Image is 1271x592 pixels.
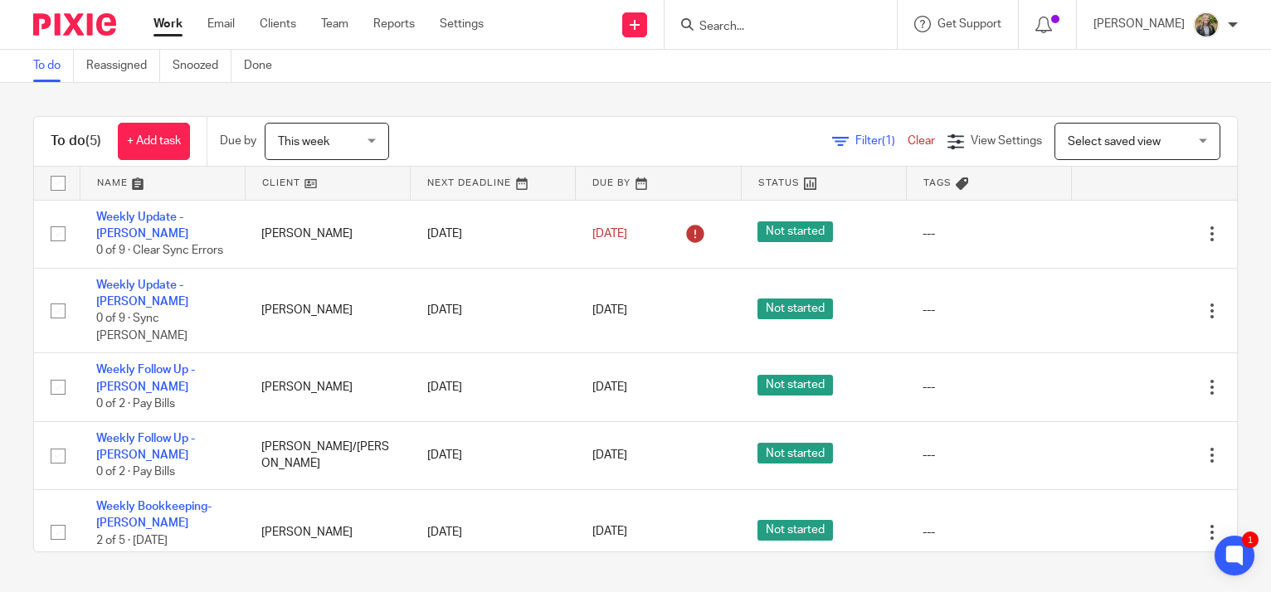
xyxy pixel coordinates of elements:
[245,268,410,353] td: [PERSON_NAME]
[908,135,935,147] a: Clear
[33,13,116,36] img: Pixie
[220,133,256,149] p: Due by
[592,526,627,538] span: [DATE]
[882,135,895,147] span: (1)
[440,16,484,32] a: Settings
[411,489,576,574] td: [DATE]
[118,123,190,160] a: + Add task
[96,279,188,308] a: Weekly Update - [PERSON_NAME]
[96,535,199,564] span: 2 of 5 · [DATE] QuickBooks Update
[245,421,410,489] td: [PERSON_NAME]/[PERSON_NAME]
[757,298,833,319] span: Not started
[1242,531,1259,548] div: 1
[1068,136,1161,148] span: Select saved view
[260,16,296,32] a: Clients
[96,211,188,240] a: Weekly Update - [PERSON_NAME]
[96,364,195,392] a: Weekly Follow Up - [PERSON_NAME]
[592,381,627,393] span: [DATE]
[245,353,410,421] td: [PERSON_NAME]
[698,20,847,35] input: Search
[757,221,833,242] span: Not started
[411,353,576,421] td: [DATE]
[592,305,627,317] span: [DATE]
[923,379,1054,395] div: ---
[411,268,576,353] td: [DATE]
[937,18,1001,30] span: Get Support
[757,375,833,395] span: Not started
[321,16,348,32] a: Team
[173,50,231,82] a: Snoozed
[855,135,908,147] span: Filter
[923,302,1054,318] div: ---
[96,313,187,342] span: 0 of 9 · Sync [PERSON_NAME]
[923,524,1054,541] div: ---
[923,178,952,187] span: Tags
[153,16,183,32] a: Work
[96,501,212,529] a: Weekly Bookkeeping- [PERSON_NAME]
[96,467,175,478] span: 0 of 2 · Pay Bills
[971,135,1042,147] span: View Settings
[373,16,415,32] a: Reports
[1193,12,1220,38] img: image.jpg
[245,489,410,574] td: [PERSON_NAME]
[278,136,329,148] span: This week
[757,520,833,541] span: Not started
[923,447,1054,463] div: ---
[923,226,1054,242] div: ---
[244,50,285,82] a: Done
[96,398,175,410] span: 0 of 2 · Pay Bills
[592,449,627,461] span: [DATE]
[96,433,195,461] a: Weekly Follow Up - [PERSON_NAME]
[207,16,235,32] a: Email
[51,133,101,150] h1: To do
[96,245,223,256] span: 0 of 9 · Clear Sync Errors
[33,50,74,82] a: To do
[757,443,833,463] span: Not started
[411,200,576,268] td: [DATE]
[245,200,410,268] td: [PERSON_NAME]
[1093,16,1185,32] p: [PERSON_NAME]
[411,421,576,489] td: [DATE]
[86,50,160,82] a: Reassigned
[85,134,101,148] span: (5)
[592,228,627,240] span: [DATE]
